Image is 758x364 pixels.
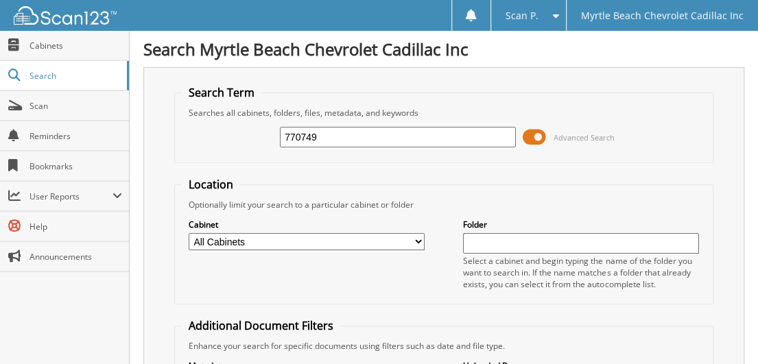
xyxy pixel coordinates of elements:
span: Myrtle Beach Chevrolet Cadillac Inc [581,12,744,20]
legend: Location [182,177,240,192]
label: Cabinet [189,219,425,230]
span: Scan P. [506,12,538,20]
iframe: Chat Widget [689,298,758,364]
div: Searches all cabinets, folders, files, metadata, and keywords [182,107,706,119]
span: Scan [29,100,122,112]
span: Announcements [29,251,122,263]
span: Help [29,221,122,232]
span: Bookmarks [29,160,122,172]
label: Folder [463,219,699,230]
span: Reminders [29,130,122,142]
legend: Additional Document Filters [182,318,340,333]
div: Select a cabinet and begin typing the name of the folder you want to search in. If the name match... [463,255,699,290]
h1: Search Myrtle Beach Chevrolet Cadillac Inc [143,38,744,60]
span: Search [29,70,120,82]
img: scan123-logo-white.svg [14,6,117,25]
span: Advanced Search [554,132,615,143]
span: Cabinets [29,40,122,51]
div: Enhance your search for specific documents using filters such as date and file type. [182,340,706,352]
span: User Reports [29,191,112,202]
legend: Search Term [182,85,261,100]
div: Optionally limit your search to a particular cabinet or folder [182,199,706,210]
